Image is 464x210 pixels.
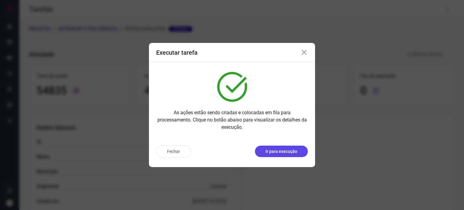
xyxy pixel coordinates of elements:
[217,72,247,102] img: verified.svg
[156,109,308,131] p: As ações estão sendo criadas e colocadas em fila para processamento. Clique no botão abaixo para ...
[156,49,198,56] h3: Executar tarefa
[255,146,308,157] button: Ir para execução
[156,145,191,157] button: Fechar
[266,148,297,155] p: Ir para execução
